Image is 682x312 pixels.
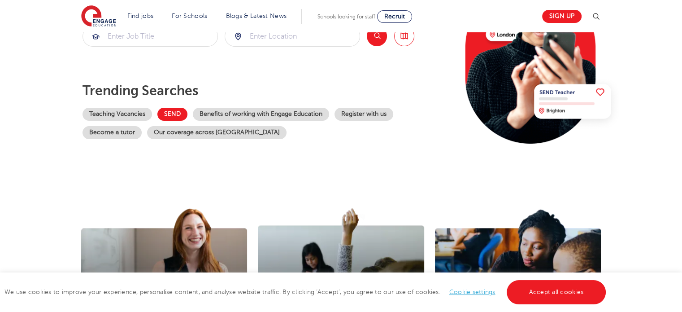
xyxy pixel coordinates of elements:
button: Search [367,26,387,46]
a: Recruit [377,10,412,23]
div: Submit [225,26,360,47]
a: Find jobs [127,13,154,19]
a: Benefits of working with Engage Education [193,108,329,121]
span: Schools looking for staff [317,13,375,20]
a: Blogs & Latest News [226,13,287,19]
span: We use cookies to improve your experience, personalise content, and analyse website traffic. By c... [4,289,608,295]
input: Submit [83,26,217,46]
div: Submit [83,26,218,47]
a: Become a tutor [83,126,142,139]
span: Recruit [384,13,405,20]
a: Register with us [334,108,393,121]
a: For Schools [172,13,207,19]
a: Our coverage across [GEOGRAPHIC_DATA] [147,126,287,139]
a: Cookie settings [449,289,495,295]
a: Accept all cookies [507,280,606,304]
img: Engage Education [81,5,116,28]
p: Trending searches [83,83,444,99]
input: Submit [225,26,360,46]
a: Teaching Vacancies [83,108,152,121]
a: SEND [157,108,187,121]
a: Sign up [542,10,582,23]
